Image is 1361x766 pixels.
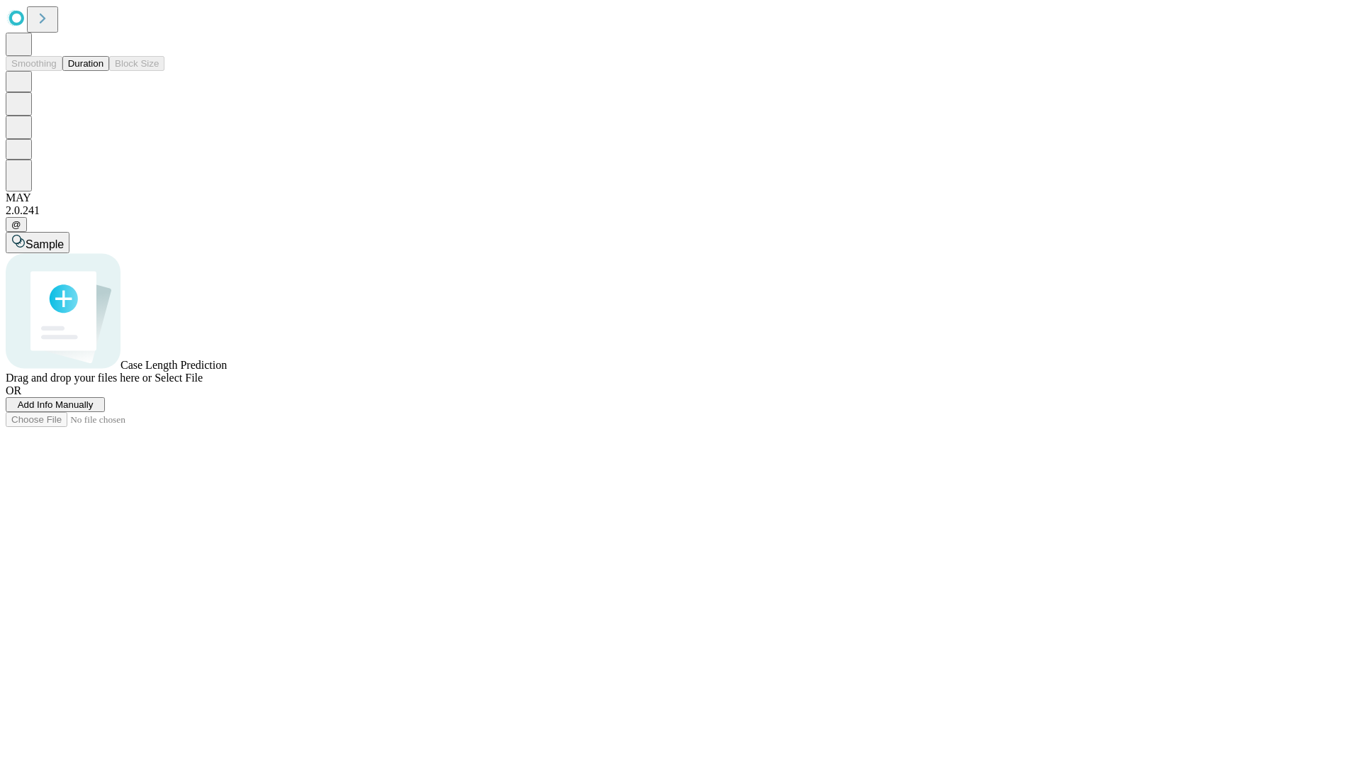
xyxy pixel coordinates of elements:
[6,397,105,412] button: Add Info Manually
[6,56,62,71] button: Smoothing
[6,232,69,253] button: Sample
[155,372,203,384] span: Select File
[26,238,64,250] span: Sample
[11,219,21,230] span: @
[121,359,227,371] span: Case Length Prediction
[62,56,109,71] button: Duration
[18,399,94,410] span: Add Info Manually
[109,56,164,71] button: Block Size
[6,204,1355,217] div: 2.0.241
[6,384,21,396] span: OR
[6,191,1355,204] div: MAY
[6,217,27,232] button: @
[6,372,152,384] span: Drag and drop your files here or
